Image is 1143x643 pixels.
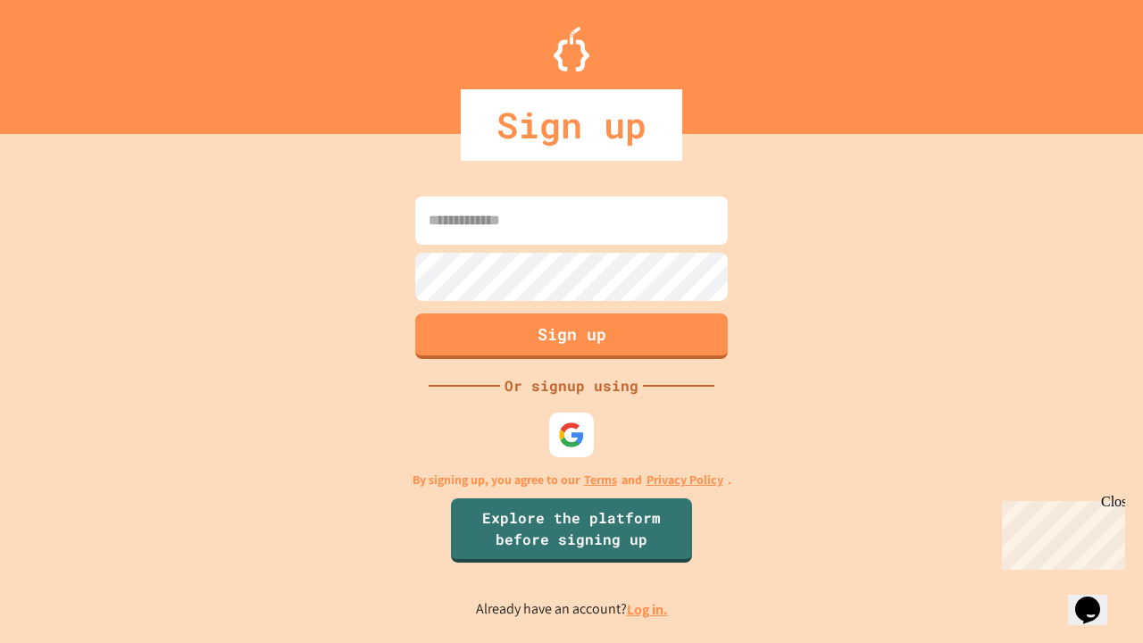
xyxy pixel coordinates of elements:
[584,471,617,489] a: Terms
[500,375,643,397] div: Or signup using
[413,471,731,489] p: By signing up, you agree to our and .
[558,422,585,448] img: google-icon.svg
[451,498,692,563] a: Explore the platform before signing up
[554,27,589,71] img: Logo.svg
[461,89,682,161] div: Sign up
[7,7,123,113] div: Chat with us now!Close
[476,598,668,621] p: Already have an account?
[627,600,668,619] a: Log in.
[415,313,728,359] button: Sign up
[995,494,1125,570] iframe: chat widget
[647,471,723,489] a: Privacy Policy
[1068,572,1125,625] iframe: chat widget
